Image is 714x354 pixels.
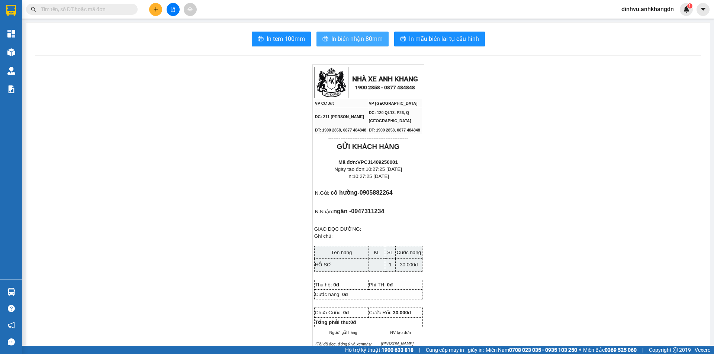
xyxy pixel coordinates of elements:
[366,166,402,172] span: 10:27:25 [DATE]
[605,347,637,353] strong: 0369 525 060
[8,322,15,329] span: notification
[381,341,414,346] span: [PERSON_NAME]
[4,4,30,30] img: logo.jpg
[333,208,384,214] span: ngân -
[486,346,577,354] span: Miền Nam
[315,292,341,297] span: Cước hàng:
[396,250,421,255] span: Cước hàng
[316,32,389,46] button: printerIn biên nhận 80mm
[315,342,364,346] em: (Tôi đã đọc, đồng ý và xem
[697,3,710,16] button: caret-down
[331,189,357,196] span: cô hường
[700,6,707,13] span: caret-down
[357,189,392,196] span: -
[4,4,108,18] li: [PERSON_NAME]
[345,346,414,354] span: Hỗ trợ kỹ thuật:
[394,32,485,46] button: printerIn mẫu biên lai tự cấu hình
[184,3,197,16] button: aim
[688,3,691,9] span: 1
[615,4,680,14] span: dinhvu.anhkhangdn
[314,233,333,239] span: Ghi chú:
[314,226,361,232] span: GIAO DỌC ĐƯỜNG:
[351,208,384,214] span: 0947311234
[334,166,402,172] span: Ngày tạo đơn:
[357,159,398,165] span: VPCJ1409250001
[642,346,643,354] span: |
[267,34,305,43] span: In tem 100mm
[252,32,311,46] button: printerIn tem 100mm
[153,7,158,12] span: plus
[167,3,180,16] button: file-add
[347,173,389,179] span: In:
[369,128,420,132] span: ĐT: 1900 2858, 0877 484848
[31,7,36,12] span: search
[319,342,371,352] em: như đã ký, nội dung biên nhận)
[331,34,383,43] span: In biên nhận 80mm
[343,310,349,315] span: 0đ
[315,282,332,288] span: Thu hộ:
[673,347,678,353] span: copyright
[258,36,264,43] span: printer
[315,114,364,119] span: ĐC: 211 [PERSON_NAME]
[426,346,484,354] span: Cung cấp máy in - giấy in:
[322,36,328,43] span: printer
[337,143,399,150] strong: GỬI KHÁCH HÀNG
[400,262,418,267] span: 30.000đ
[387,250,393,255] span: SL
[369,282,386,288] span: Phí TH:
[7,48,15,56] img: warehouse-icon
[352,75,418,83] strong: NHÀ XE ANH KHANG
[315,262,331,267] span: HỒ SƠ
[315,310,349,315] span: Chưa Cước:
[369,101,418,105] span: VP [GEOGRAPHIC_DATA]
[342,292,348,297] span: 0đ
[6,5,16,16] img: logo-vxr
[315,190,329,196] span: N.Gửi:
[350,319,356,325] span: 0đ
[41,5,129,13] input: Tìm tên, số ĐT hoặc mã đơn
[419,346,420,354] span: |
[8,305,15,312] span: question-circle
[583,346,637,354] span: Miền Bắc
[355,85,415,90] strong: 1900 2858 - 0877 484848
[328,136,408,142] span: ----------------------------------------------
[333,282,339,288] span: 0đ
[687,3,692,9] sup: 1
[4,32,51,40] li: VP VP Cư Jút
[369,110,411,123] span: ĐC: 120 QL13, P26, Q [GEOGRAPHIC_DATA]
[383,330,411,335] span: NV tạo đơn
[360,189,393,196] span: 0905882264
[7,30,15,38] img: dashboard-icon
[382,347,414,353] strong: 1900 633 818
[683,6,690,13] img: icon-new-feature
[7,85,15,93] img: solution-icon
[400,36,406,43] span: printer
[315,319,356,325] strong: Tổng phải thu:
[387,282,393,288] span: 0đ
[4,41,9,46] span: environment
[329,330,357,335] span: Người gửi hàng
[338,159,398,165] strong: Mã đơn:
[7,288,15,296] img: warehouse-icon
[170,7,176,12] span: file-add
[8,338,15,345] span: message
[187,7,193,12] span: aim
[7,67,15,75] img: warehouse-icon
[409,34,479,43] span: In mẫu biên lai tự cấu hình
[315,101,334,105] span: VP Cư Jút
[579,348,581,351] span: ⚪️
[51,32,99,56] li: VP VP [GEOGRAPHIC_DATA]
[316,68,346,97] img: logo
[149,3,162,16] button: plus
[374,250,380,255] span: KL
[331,250,352,255] span: Tên hàng
[509,347,577,353] strong: 0708 023 035 - 0935 103 250
[315,128,366,132] span: ĐT: 1900 2858, 0877 484848
[389,262,392,267] span: 1
[353,173,389,179] span: 10:27:25 [DATE]
[369,310,411,315] span: Cước Rồi:
[315,209,333,214] span: N.Nhận:
[393,310,411,315] span: 30.000đ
